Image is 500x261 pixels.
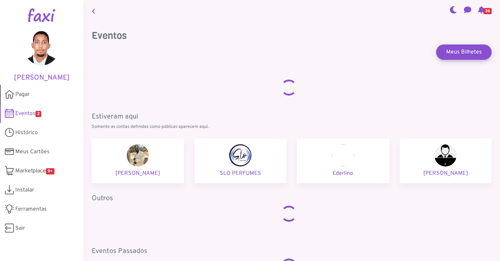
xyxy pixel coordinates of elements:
img: Kelton Furtado [434,144,457,166]
a: Ederlino Ederlino [297,139,389,183]
img: Ederlino [332,144,354,166]
h5: Eventos Passados [92,247,492,255]
p: Ederlino [302,169,384,178]
a: SLO PERFUMES SLO PERFUMES [194,139,287,183]
a: Meus Bilhetes [436,44,492,60]
span: Marketplace [15,167,55,175]
p: Somente as contas definidas como públicas aparecem aqui. [92,124,492,130]
p: SLO PERFUMES [200,169,281,178]
a: Kelton Furtado [PERSON_NAME] [400,139,492,183]
span: Instalar [15,186,34,194]
span: 9+ [46,168,55,174]
img: SLO PERFUMES [229,144,251,166]
span: 36 [483,8,492,14]
h5: Outros [92,194,492,203]
span: 2 [35,111,41,117]
h3: Eventos [92,30,492,42]
p: [PERSON_NAME] [405,169,486,178]
h5: Estiveram aqui [92,113,492,121]
a: [PERSON_NAME] [10,31,73,82]
p: [PERSON_NAME] [97,169,178,178]
span: Eventos [15,109,41,118]
span: Histórico [15,129,38,137]
img: Anax Andrade [127,144,149,166]
span: Meus Cartões [15,148,50,156]
a: Anax Andrade [PERSON_NAME] [92,139,184,183]
span: Pagar [15,90,30,99]
span: Ferramentas [15,205,47,213]
h5: [PERSON_NAME] [10,74,73,82]
span: Sair [15,224,25,233]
